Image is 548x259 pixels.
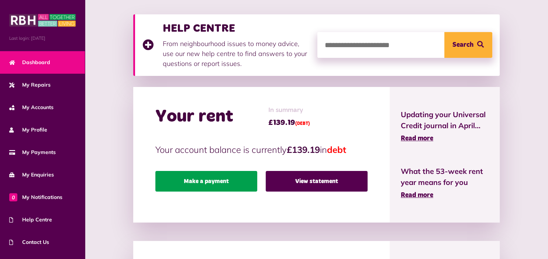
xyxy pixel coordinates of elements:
span: (DEBT) [295,122,310,126]
span: £139.19 [268,117,310,128]
span: My Accounts [9,104,54,111]
h3: HELP CENTRE [163,22,310,35]
span: Last login: [DATE] [9,35,76,42]
button: Search [444,32,492,58]
h2: Your rent [155,106,233,127]
span: Read more [401,192,433,199]
span: My Notifications [9,193,62,201]
span: In summary [268,105,310,115]
span: What the 53-week rent year means for you [401,166,489,188]
span: My Payments [9,148,56,156]
span: My Enquiries [9,171,54,179]
p: From neighbourhood issues to money advice, use our new help centre to find answers to your questi... [163,39,310,69]
span: Read more [401,135,433,142]
span: Contact Us [9,238,49,246]
span: debt [327,144,346,155]
a: Updating your Universal Credit journal in April... Read more [401,109,489,144]
span: Help Centre [9,216,52,224]
a: View statement [266,171,368,192]
a: What the 53-week rent year means for you Read more [401,166,489,200]
span: Updating your Universal Credit journal in April... [401,109,489,131]
span: My Repairs [9,81,51,89]
strong: £139.19 [287,144,320,155]
span: My Profile [9,126,47,134]
a: Make a payment [155,171,257,192]
p: Your account balance is currently in [155,143,368,156]
span: Dashboard [9,59,50,66]
span: 0 [9,193,17,201]
span: Search [452,32,473,58]
img: MyRBH [9,13,76,28]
